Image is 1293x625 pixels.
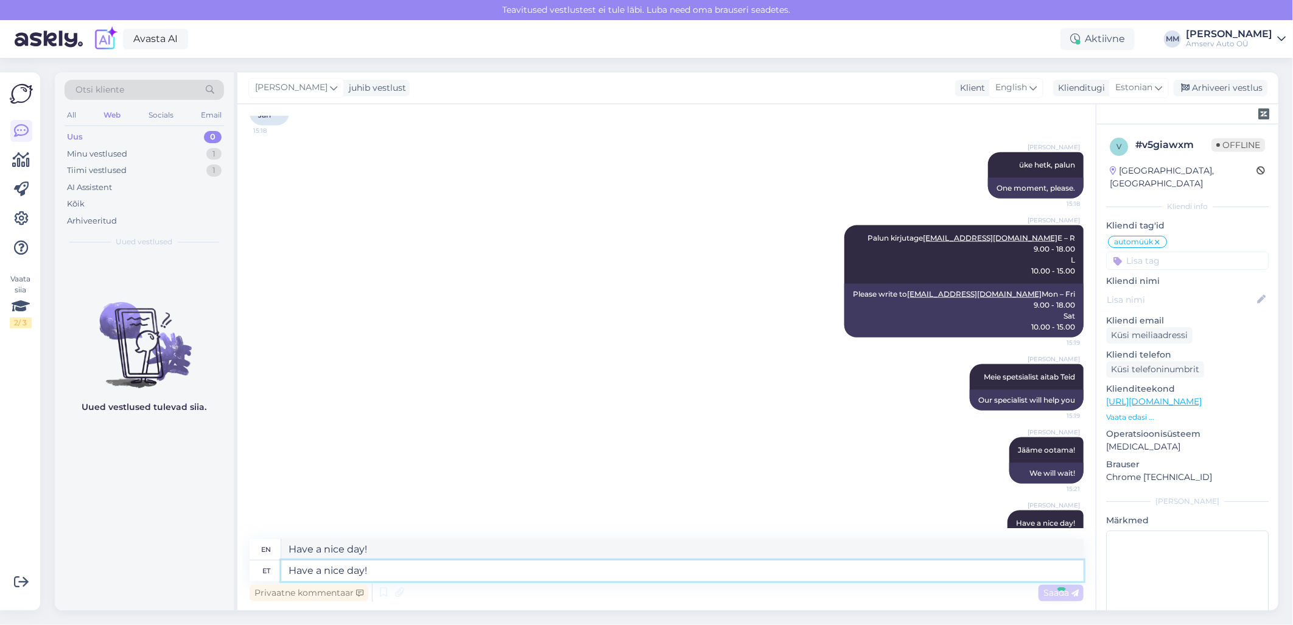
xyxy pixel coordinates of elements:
[10,82,33,105] img: Askly Logo
[1106,252,1269,270] input: Lisa tag
[1115,81,1152,94] span: Estonian
[970,390,1084,411] div: Our specialist will help you
[1106,361,1204,378] div: Küsi telefoninumbrit
[1053,82,1105,94] div: Klienditugi
[93,26,118,52] img: explore-ai
[1107,293,1255,306] input: Lisa nimi
[1106,219,1269,232] p: Kliendi tag'id
[1186,29,1286,49] a: [PERSON_NAME]Amserv Auto OÜ
[67,164,127,177] div: Tiimi vestlused
[1034,411,1080,420] span: 15:19
[1028,428,1080,437] span: [PERSON_NAME]
[1028,143,1080,152] span: [PERSON_NAME]
[10,274,32,328] div: Vaata siia
[984,372,1075,381] span: Meie spetsialist aitab Teid
[1211,138,1265,152] span: Offline
[955,82,985,94] div: Klient
[1106,396,1202,407] a: [URL][DOMAIN_NAME]
[146,107,176,123] div: Socials
[995,81,1027,94] span: English
[1028,216,1080,225] span: [PERSON_NAME]
[1106,314,1269,327] p: Kliendi email
[1106,412,1269,423] p: Vaata edasi ...
[206,148,222,160] div: 1
[55,280,234,390] img: No chats
[1106,514,1269,527] p: Märkmed
[907,289,1042,298] a: [EMAIL_ADDRESS][DOMAIN_NAME]
[253,126,299,135] span: 15:18
[204,131,222,143] div: 0
[82,401,207,414] p: Uued vestlused tulevad siia.
[1019,160,1075,169] span: üke hetk, palun
[65,107,79,123] div: All
[1106,383,1269,395] p: Klienditeekond
[1164,30,1181,48] div: MM
[1034,338,1080,347] span: 15:19
[123,29,188,49] a: Avasta AI
[1028,355,1080,364] span: [PERSON_NAME]
[1116,142,1121,151] span: v
[206,164,222,177] div: 1
[1186,29,1272,39] div: [PERSON_NAME]
[344,82,406,94] div: juhib vestlust
[1186,39,1272,49] div: Amserv Auto OÜ
[1106,275,1269,288] p: Kliendi nimi
[75,83,124,96] span: Otsi kliente
[1106,496,1269,507] div: [PERSON_NAME]
[988,178,1084,199] div: One moment, please.
[867,233,1075,275] span: Palun kirjutage E – R 9.00 - 18.00 L 10.00 - 15.00
[101,107,123,123] div: Web
[1009,463,1084,484] div: We will wait!
[1106,471,1269,484] p: Chrome [TECHNICAL_ID]
[1106,428,1269,440] p: Operatsioonisüsteem
[1106,327,1193,344] div: Küsi meiliaadressi
[1034,484,1080,493] span: 15:21
[1060,28,1135,50] div: Aktiivne
[10,317,32,328] div: 2 / 3
[67,215,117,227] div: Arhiveeritud
[1106,201,1269,212] div: Kliendi info
[1106,458,1269,471] p: Brauser
[844,284,1084,337] div: Please write to Mon – Fri 9.00 - 18.00 Sat 10.00 - 15.00
[1034,199,1080,208] span: 15:18
[1114,238,1153,245] span: automüük
[67,182,112,194] div: AI Assistent
[67,131,83,143] div: Uus
[1028,501,1080,510] span: [PERSON_NAME]
[255,81,328,94] span: [PERSON_NAME]
[1174,80,1267,96] div: Arhiveeri vestlus
[67,148,127,160] div: Minu vestlused
[1106,440,1269,453] p: [MEDICAL_DATA]
[1106,348,1269,361] p: Kliendi telefon
[1018,445,1075,454] span: Jääme ootama!
[116,236,173,247] span: Uued vestlused
[1016,518,1075,528] span: Have a nice day!
[1135,138,1211,152] div: # v5giawxm
[1258,108,1269,119] img: zendesk
[1110,164,1256,190] div: [GEOGRAPHIC_DATA], [GEOGRAPHIC_DATA]
[67,198,85,210] div: Kõik
[198,107,224,123] div: Email
[923,233,1057,242] a: [EMAIL_ADDRESS][DOMAIN_NAME]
